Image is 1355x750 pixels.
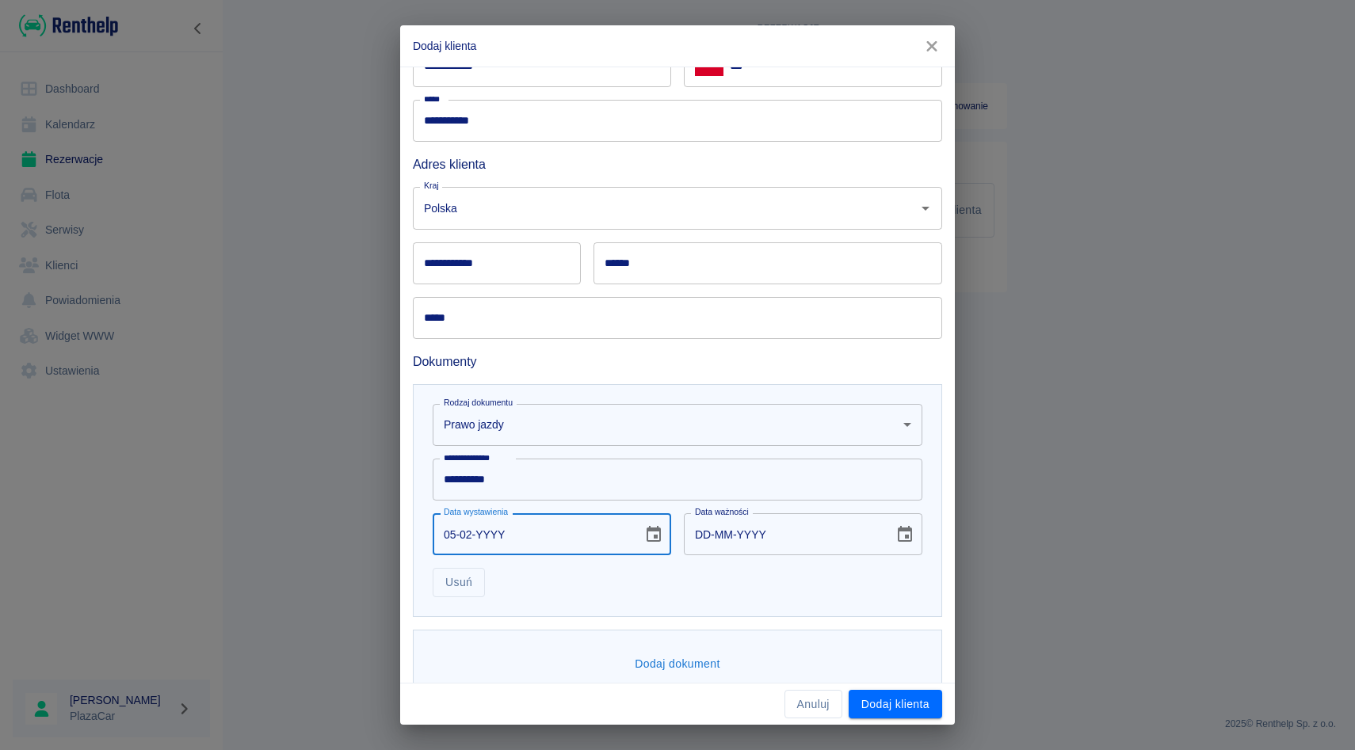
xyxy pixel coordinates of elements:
[638,519,670,550] button: Choose date
[914,197,937,219] button: Otwórz
[784,690,842,719] button: Anuluj
[889,519,921,550] button: Choose date
[433,513,632,555] input: DD-MM-YYYY
[628,649,727,679] button: Dodaj dokument
[400,25,955,67] h2: Dodaj klienta
[433,568,485,597] button: Usuń
[444,397,513,409] label: Rodzaj dokumentu
[695,506,749,518] label: Data ważności
[413,352,942,371] h6: Dokumenty
[684,513,883,555] input: DD-MM-YYYY
[424,180,439,192] label: Kraj
[849,690,942,719] button: Dodaj klienta
[433,404,922,446] div: Prawo jazdy
[413,154,942,174] h6: Adres klienta
[444,506,508,518] label: Data wystawienia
